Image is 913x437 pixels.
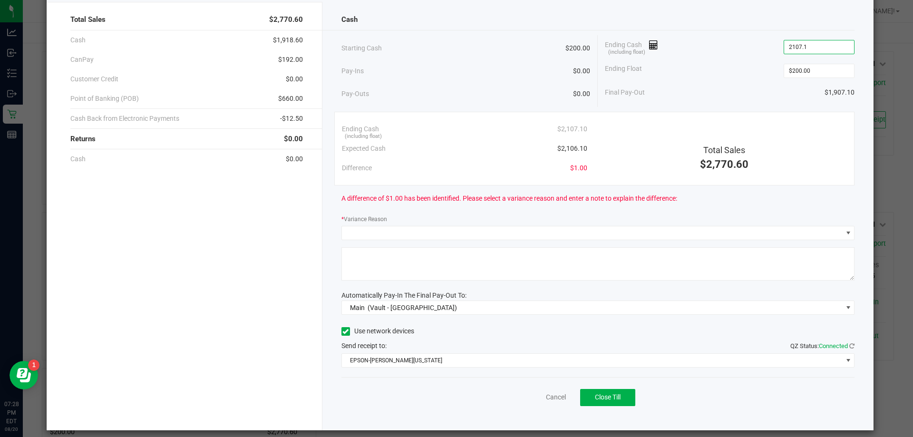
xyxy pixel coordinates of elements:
[341,66,364,76] span: Pay-Ins
[819,342,848,350] span: Connected
[280,114,303,124] span: -$12.50
[608,49,645,57] span: (including float)
[605,40,658,54] span: Ending Cash
[278,55,303,65] span: $192.00
[341,291,466,299] span: Automatically Pay-In The Final Pay-Out To:
[28,359,39,371] iframe: Resource center unread badge
[580,389,635,406] button: Close Till
[605,87,645,97] span: Final Pay-Out
[341,342,387,350] span: Send receipt to:
[573,89,590,99] span: $0.00
[825,87,855,97] span: $1,907.10
[565,43,590,53] span: $200.00
[700,158,748,170] span: $2,770.60
[341,89,369,99] span: Pay-Outs
[10,361,38,389] iframe: Resource center
[70,74,118,84] span: Customer Credit
[546,392,566,402] a: Cancel
[341,14,358,25] span: Cash
[368,304,457,311] span: (Vault - [GEOGRAPHIC_DATA])
[286,154,303,164] span: $0.00
[605,64,642,78] span: Ending Float
[70,154,86,164] span: Cash
[70,114,179,124] span: Cash Back from Electronic Payments
[345,133,382,141] span: (including float)
[278,94,303,104] span: $660.00
[557,124,587,134] span: $2,107.10
[70,35,86,45] span: Cash
[273,35,303,45] span: $1,918.60
[595,393,621,401] span: Close Till
[286,74,303,84] span: $0.00
[70,55,94,65] span: CanPay
[790,342,855,350] span: QZ Status:
[342,124,379,134] span: Ending Cash
[341,194,677,204] span: A difference of $1.00 has been identified. Please select a variance reason and enter a note to ex...
[342,354,843,367] span: EPSON-[PERSON_NAME][US_STATE]
[341,215,387,223] label: Variance Reason
[341,326,414,336] label: Use network devices
[342,144,386,154] span: Expected Cash
[341,43,382,53] span: Starting Cash
[284,134,303,145] span: $0.00
[350,304,365,311] span: Main
[342,163,372,173] span: Difference
[703,145,745,155] span: Total Sales
[269,14,303,25] span: $2,770.60
[570,163,587,173] span: $1.00
[70,94,139,104] span: Point of Banking (POB)
[70,14,106,25] span: Total Sales
[557,144,587,154] span: $2,106.10
[573,66,590,76] span: $0.00
[70,129,303,149] div: Returns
